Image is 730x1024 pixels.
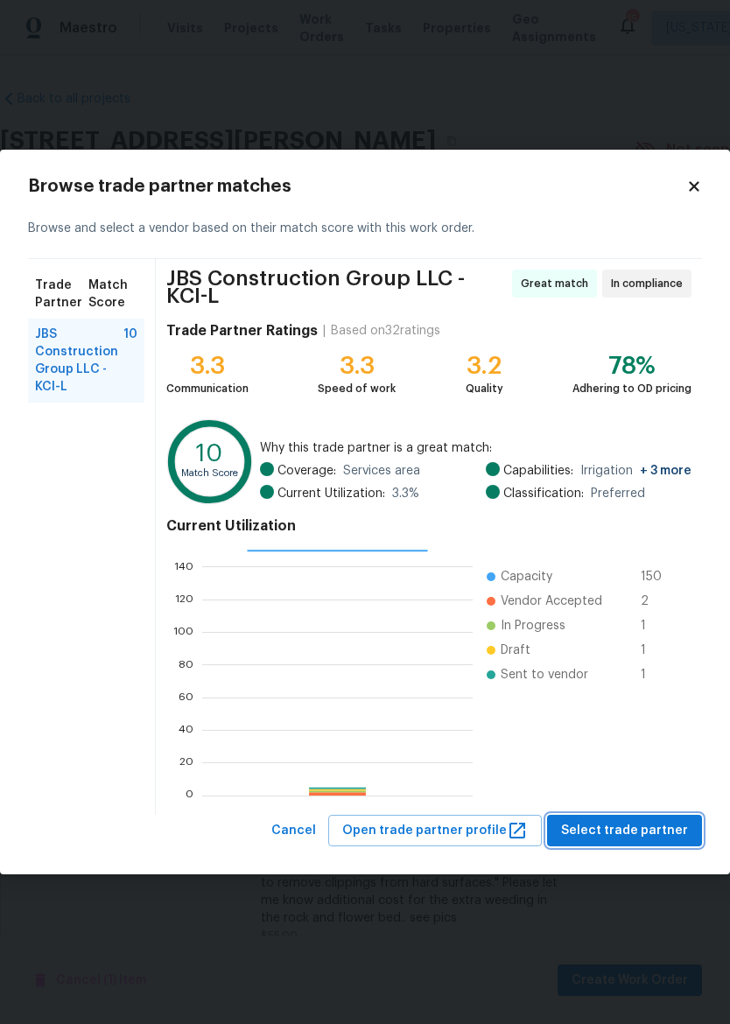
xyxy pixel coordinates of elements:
[611,275,690,292] span: In compliance
[318,322,331,340] div: |
[166,322,318,340] h4: Trade Partner Ratings
[572,380,691,397] div: Adhering to OD pricing
[580,462,691,480] span: Irrigation
[166,357,249,375] div: 3.3
[641,568,669,586] span: 150
[641,642,669,659] span: 1
[28,178,686,195] h2: Browse trade partner matches
[123,326,137,396] span: 10
[166,270,507,305] span: JBS Construction Group LLC - KCI-L
[260,439,691,457] span: Why this trade partner is a great match:
[179,757,193,768] text: 20
[328,815,542,847] button: Open trade partner profile
[501,642,530,659] span: Draft
[343,462,420,480] span: Services area
[503,485,584,502] span: Classification:
[277,485,385,502] span: Current Utilization:
[501,666,588,684] span: Sent to vendor
[641,617,669,635] span: 1
[35,326,123,396] span: JBS Construction Group LLC - KCI-L
[35,277,88,312] span: Trade Partner
[521,275,595,292] span: Great match
[166,517,691,535] h4: Current Utilization
[392,485,419,502] span: 3.3 %
[331,322,440,340] div: Based on 32 ratings
[501,593,602,610] span: Vendor Accepted
[277,462,336,480] span: Coverage:
[641,593,669,610] span: 2
[640,465,691,477] span: + 3 more
[572,357,691,375] div: 78%
[264,815,323,847] button: Cancel
[342,820,528,842] span: Open trade partner profile
[501,568,552,586] span: Capacity
[179,659,193,670] text: 80
[166,380,249,397] div: Communication
[88,277,137,312] span: Match Score
[174,561,193,572] text: 140
[547,815,702,847] button: Select trade partner
[179,691,193,702] text: 60
[28,199,702,259] div: Browse and select a vendor based on their match score with this work order.
[503,462,573,480] span: Capabilities:
[196,442,222,466] text: 10
[181,468,238,478] text: Match Score
[179,725,193,735] text: 40
[173,627,193,637] text: 100
[318,380,396,397] div: Speed of work
[466,357,503,375] div: 3.2
[641,666,669,684] span: 1
[175,593,193,604] text: 120
[591,485,645,502] span: Preferred
[466,380,503,397] div: Quality
[271,820,316,842] span: Cancel
[501,617,565,635] span: In Progress
[318,357,396,375] div: 3.3
[561,820,688,842] span: Select trade partner
[186,789,193,800] text: 0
